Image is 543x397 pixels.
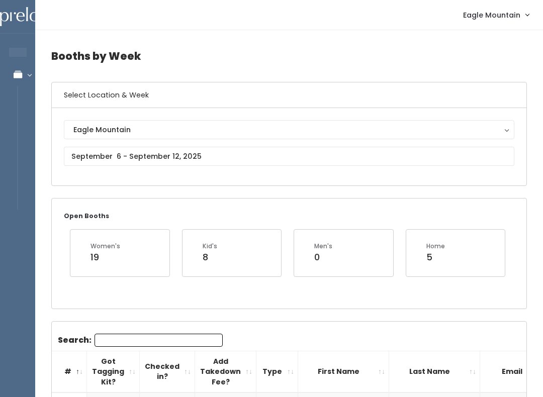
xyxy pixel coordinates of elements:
[64,120,514,139] button: Eagle Mountain
[140,351,195,392] th: Checked in?: activate to sort column ascending
[51,42,527,70] h4: Booths by Week
[314,251,332,264] div: 0
[64,212,109,220] small: Open Booths
[256,351,298,392] th: Type: activate to sort column ascending
[426,242,445,251] div: Home
[426,251,445,264] div: 5
[453,4,539,26] a: Eagle Mountain
[298,351,389,392] th: First Name: activate to sort column ascending
[87,351,140,392] th: Got Tagging Kit?: activate to sort column ascending
[52,82,526,108] h6: Select Location & Week
[314,242,332,251] div: Men's
[203,251,217,264] div: 8
[195,351,256,392] th: Add Takedown Fee?: activate to sort column ascending
[95,334,223,347] input: Search:
[52,351,87,392] th: #: activate to sort column descending
[64,147,514,166] input: September 6 - September 12, 2025
[90,242,120,251] div: Women's
[73,124,505,135] div: Eagle Mountain
[58,334,223,347] label: Search:
[463,10,520,21] span: Eagle Mountain
[389,351,480,392] th: Last Name: activate to sort column ascending
[90,251,120,264] div: 19
[203,242,217,251] div: Kid's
